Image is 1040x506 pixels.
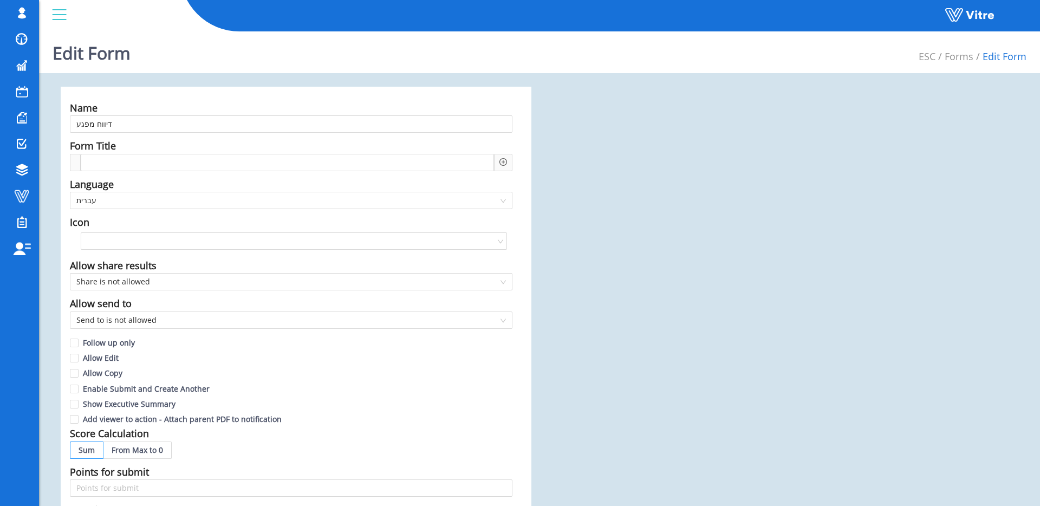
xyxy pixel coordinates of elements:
span: Allow Edit [79,353,123,363]
div: Score Calculation [70,426,149,441]
span: Share is not allowed [76,274,506,290]
div: Language [70,177,114,192]
a: ESC [919,50,935,63]
span: עברית [76,192,506,209]
input: Points for submit [70,479,512,497]
div: Points for submit [70,464,149,479]
div: Form Title [70,138,116,153]
div: Allow send to [70,296,132,311]
li: Edit Form [973,49,1026,64]
span: Add viewer to action - Attach parent PDF to notification [79,414,286,424]
span: plus-circle [499,158,507,166]
span: Show Executive Summary [79,399,180,409]
span: Enable Submit and Create Another [79,384,214,394]
div: Allow share results [70,258,157,273]
h1: Edit Form [53,27,131,73]
input: Name [70,115,512,133]
span: Allow Copy [79,368,127,378]
span: From Max to 0 [112,445,163,455]
a: Forms [945,50,973,63]
div: Name [70,100,97,115]
span: Follow up only [79,338,139,348]
span: Send to is not allowed [76,312,506,328]
span: Sum [79,445,95,455]
div: Icon [70,215,89,230]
